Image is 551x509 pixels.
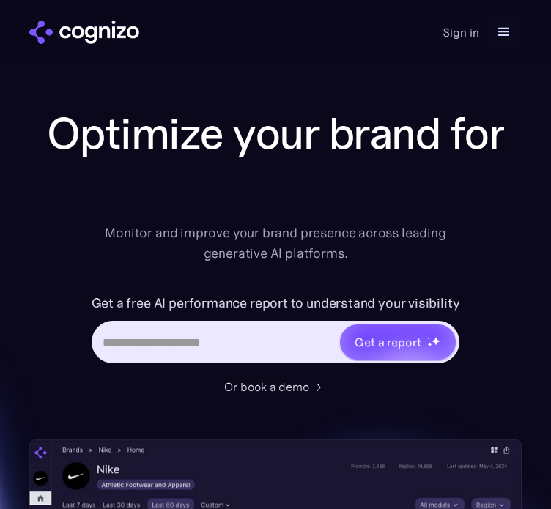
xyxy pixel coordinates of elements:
[224,378,327,395] a: Or book a demo
[355,333,421,351] div: Get a report
[431,336,440,346] img: star
[92,293,460,313] label: Get a free AI performance report to understand your visibility
[487,15,522,50] div: menu
[92,293,460,371] form: Hero URL Input Form
[29,21,139,44] img: cognizo logo
[224,378,309,395] div: Or book a demo
[443,23,479,41] a: Sign in
[427,337,429,339] img: star
[95,223,456,264] div: Monitor and improve your brand presence across leading generative AI platforms.
[29,21,139,44] a: home
[339,323,457,361] a: Get a reportstarstarstar
[47,108,505,158] h1: Optimize your brand for
[427,342,432,347] img: star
